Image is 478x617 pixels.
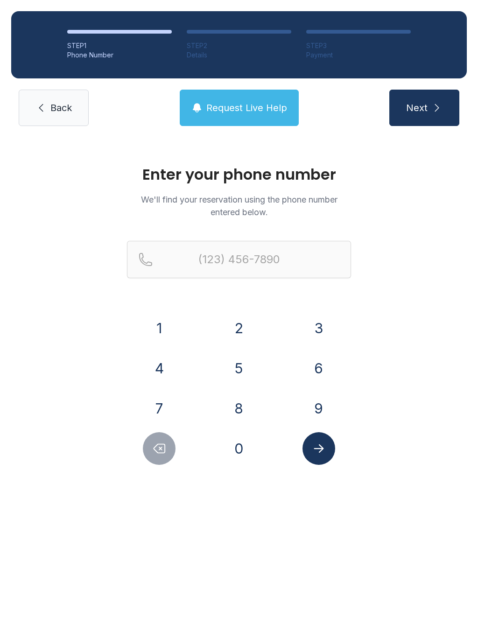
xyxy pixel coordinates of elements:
[223,352,255,385] button: 5
[302,352,335,385] button: 6
[143,312,176,344] button: 1
[50,101,72,114] span: Back
[187,50,291,60] div: Details
[223,392,255,425] button: 8
[127,167,351,182] h1: Enter your phone number
[306,41,411,50] div: STEP 3
[187,41,291,50] div: STEP 2
[67,41,172,50] div: STEP 1
[406,101,428,114] span: Next
[67,50,172,60] div: Phone Number
[302,392,335,425] button: 9
[143,392,176,425] button: 7
[143,432,176,465] button: Delete number
[223,312,255,344] button: 2
[223,432,255,465] button: 0
[306,50,411,60] div: Payment
[302,312,335,344] button: 3
[127,193,351,218] p: We'll find your reservation using the phone number entered below.
[127,241,351,278] input: Reservation phone number
[206,101,287,114] span: Request Live Help
[143,352,176,385] button: 4
[302,432,335,465] button: Submit lookup form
